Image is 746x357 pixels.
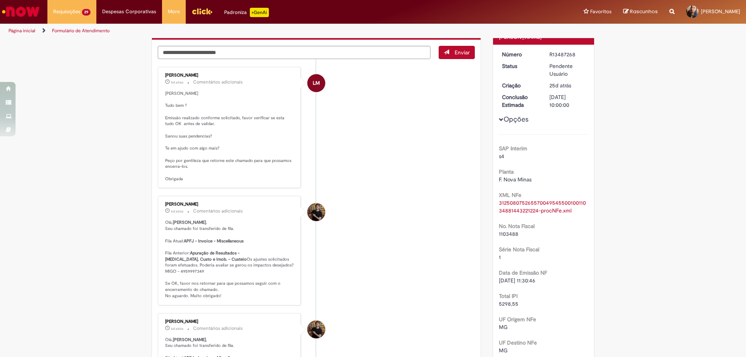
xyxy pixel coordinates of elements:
[165,219,295,299] p: Olá, , Seu chamado foi transferido de fila. Fila Atual: Fila Anterior: Os ajustes solicitados for...
[499,223,535,230] b: No. Nota Fiscal
[499,254,501,261] span: 1
[499,347,507,354] span: MG
[184,238,244,244] b: APFJ - Invoice - Miscellaneous
[499,324,507,331] span: MG
[499,246,539,253] b: Série Nota Fiscal
[171,80,183,85] time: 26/09/2025 13:23:55
[590,8,612,16] span: Favoritos
[193,79,243,85] small: Comentários adicionais
[549,51,586,58] div: R13487268
[165,73,295,78] div: [PERSON_NAME]
[499,339,537,346] b: UF Destino NFe
[630,8,658,15] span: Rascunhos
[171,80,183,85] span: 5d atrás
[192,5,213,17] img: click_logo_yellow_360x200.png
[173,337,206,343] b: [PERSON_NAME]
[499,153,504,160] span: s4
[549,82,571,89] time: 06/09/2025 14:16:28
[168,8,180,16] span: More
[193,208,243,214] small: Comentários adicionais
[9,28,35,34] a: Página inicial
[499,293,518,300] b: Total IPI
[623,8,658,16] a: Rascunhos
[496,93,544,109] dt: Conclusão Estimada
[499,145,527,152] b: SAP Interim
[439,46,475,59] button: Enviar
[549,62,586,78] div: Pendente Usuário
[499,230,518,237] span: 1103488
[549,93,586,109] div: [DATE] 10:00:00
[496,51,544,58] dt: Número
[307,203,325,221] div: William Paul Barnekow Dias Eichstaedt
[165,319,295,324] div: [PERSON_NAME]
[173,219,206,225] b: [PERSON_NAME]
[313,74,320,92] span: LM
[455,49,470,56] span: Enviar
[250,8,269,17] p: +GenAi
[171,209,183,214] time: 25/09/2025 09:51:27
[496,82,544,89] dt: Criação
[499,168,514,175] b: Planta
[549,82,571,89] span: 25d atrás
[165,250,247,262] b: Apuração de Resultados - [MEDICAL_DATA], Custo e Imob. - Custeio
[549,82,586,89] div: 06/09/2025 14:16:28
[171,209,183,214] span: 6d atrás
[193,325,243,332] small: Comentários adicionais
[165,91,295,182] p: [PERSON_NAME] Tudo bem ? Emissão realizado conforme solicitado, favor verificar se esta tudo OK a...
[499,300,518,307] span: 5298,55
[499,316,536,323] b: UF Origem NFe
[165,202,295,207] div: [PERSON_NAME]
[499,176,532,183] span: F. Nova Minas
[307,74,325,92] div: Luciana Mauruto
[224,8,269,17] div: Padroniza
[496,62,544,70] dt: Status
[499,277,535,284] span: [DATE] 11:30:46
[171,326,183,331] span: 6d atrás
[53,8,80,16] span: Requisições
[701,8,740,15] span: [PERSON_NAME]
[499,192,521,199] b: XML NFe
[52,28,110,34] a: Formulário de Atendimento
[171,326,183,331] time: 25/09/2025 09:51:27
[499,269,547,276] b: Data de Emissão NF
[307,320,325,338] div: William Paul Barnekow Dias Eichstaedt
[1,4,41,19] img: ServiceNow
[6,24,492,38] ul: Trilhas de página
[158,46,431,59] textarea: Digite sua mensagem aqui...
[499,199,586,214] a: Download de 31250807526557004954550010011034881443221224-procNFe.xml
[82,9,91,16] span: 29
[102,8,156,16] span: Despesas Corporativas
